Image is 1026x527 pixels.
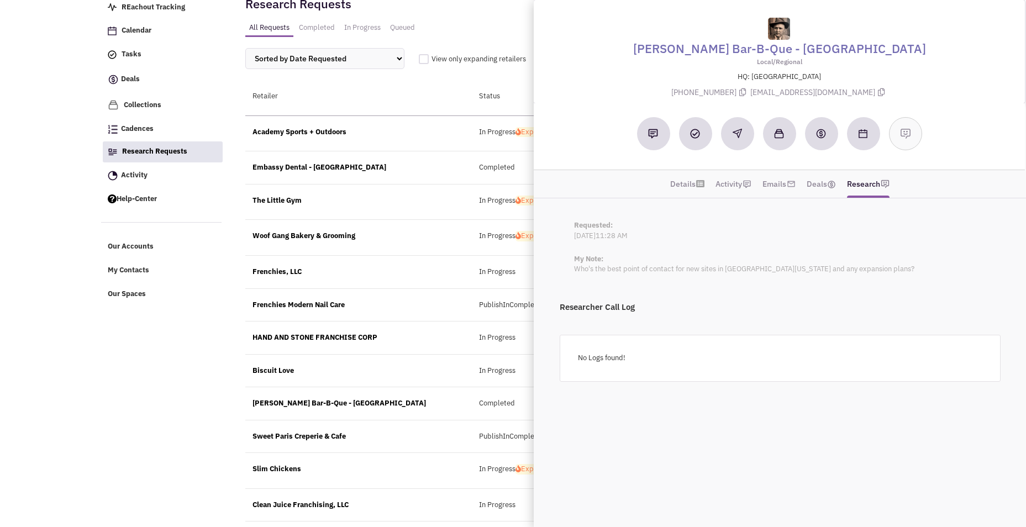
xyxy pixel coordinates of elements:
a: Activity [102,165,223,186]
span: [EMAIL_ADDRESS][DOMAIN_NAME] [750,87,887,97]
a: All Requests [245,20,293,38]
a: Help-Center [102,189,223,210]
label: Expanding [515,127,555,138]
span: 11:28 AM [595,231,627,240]
a: In Progress [340,20,385,36]
div: Completed [472,162,642,173]
a: Our Accounts [102,236,223,257]
a: [PERSON_NAME] Bar-B-Que - [GEOGRAPHIC_DATA] [633,40,925,57]
a: Calendar [102,20,223,41]
div: In Progress [472,333,642,343]
img: icon-collection-lavender.png [108,99,119,110]
a: Tasks [102,44,223,65]
b: Requested: [573,220,612,230]
span: Who's the best point of contact for new sites in [GEOGRAPHIC_DATA][US_STATE] and any expansion pl... [573,264,914,273]
span: [DATE] [573,231,595,240]
img: icon-email-active-16.png [787,180,796,188]
a: Deals [102,68,223,92]
b: My Note: [573,254,603,263]
div: In Progress [472,231,642,244]
img: Create a deal [815,128,827,139]
div: In Progress [472,464,642,477]
img: Reachout [733,129,742,138]
img: Activity.png [108,171,118,181]
span: Research Requests [122,146,187,156]
p: Local/Regional [546,57,1012,66]
div: Frenchies Modern Nail Care [245,300,472,310]
div: HAND AND STONE FRANCHISE CORP [245,333,472,343]
div: Sweet Paris Creperie & Cafe [245,431,472,442]
a: Collections [102,94,223,116]
button: Add to a collection [762,117,796,150]
img: Calendar.png [108,27,117,35]
a: Research [847,176,880,192]
p: HQ: [GEOGRAPHIC_DATA] [546,72,1012,82]
div: In Progress [472,366,642,376]
div: No Logs found! [559,335,1000,381]
label: Retailer [252,91,278,102]
span: Tasks [122,50,141,59]
img: icon-tasks.png [108,50,117,59]
a: Cadences [102,119,223,140]
div: [PERSON_NAME] Bar-B-Que - [GEOGRAPHIC_DATA] [245,398,472,409]
div: Status [472,91,642,102]
div: In Progress [472,196,642,209]
div: Embassy Dental - [GEOGRAPHIC_DATA] [245,162,472,173]
label: Expanding [515,196,555,206]
span: View only expanding retailers [432,54,526,64]
div: Biscuit Love [245,366,472,376]
div: Woof Gang Bakery & Grooming [245,231,472,241]
span: Activity [121,170,148,180]
a: Details [670,176,696,192]
div: In Progress [472,500,642,510]
a: Emails [762,176,786,192]
img: Cadences_logo.png [108,125,118,134]
div: Frenchies, LLC [245,267,472,277]
div: In Progress [472,267,642,277]
div: Completed [472,398,642,409]
a: Activity [715,176,742,192]
span: Cadences [121,124,154,134]
div: PublishInComplete [472,431,642,442]
img: help.png [108,194,117,203]
label: Expanding [515,231,555,241]
a: Deals [807,176,836,192]
img: Add a note [648,129,658,139]
div: Academy Sports + Outdoors [245,127,472,138]
img: research-icon.png [881,180,890,188]
span: Calendar [122,26,151,35]
img: Request research [899,128,911,139]
a: Completed [295,20,339,36]
label: Expanding [515,464,555,475]
div: Clean Juice Franchising, LLC [245,500,472,510]
img: icon-dealamount.png [827,180,836,189]
a: Research Requests [103,141,223,162]
img: Add a Task [690,129,700,139]
a: Queued [386,20,419,36]
span: Our Accounts [108,242,154,251]
img: icon-deals.svg [108,73,119,86]
span: Collections [124,100,161,109]
a: Our Spaces [102,284,223,305]
a: My Contacts [102,260,223,281]
img: icon-note.png [743,180,751,188]
img: Add to a collection [774,129,784,139]
span: REachout Tracking [122,2,185,12]
p: Researcher Call Log [559,301,1000,313]
div: PublishInComplete [472,300,642,310]
span: My Contacts [108,266,149,275]
span: Our Spaces [108,289,146,298]
img: Research.png [108,149,117,155]
div: Slim Chickens [245,464,472,475]
img: Schedule a Meeting [859,129,867,138]
div: The Little Gym [245,196,472,206]
span: [PHONE_NUMBER] [671,87,750,97]
div: In Progress [472,127,642,140]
